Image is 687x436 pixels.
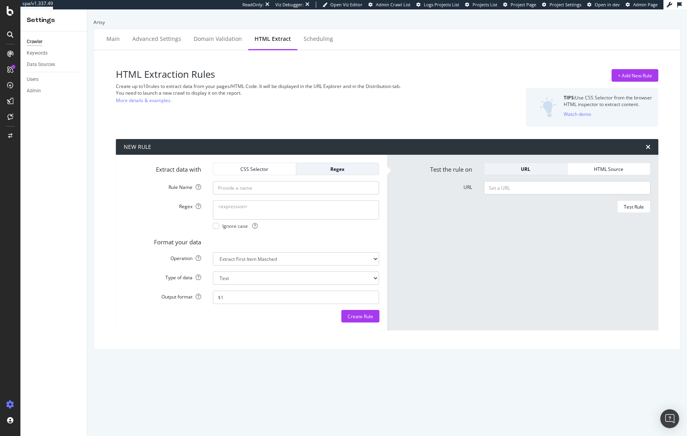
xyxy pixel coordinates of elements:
[389,163,478,174] label: Test the rule on
[255,35,291,43] div: HTML Extract
[27,60,55,69] div: Data Sources
[624,203,644,210] div: Test Rule
[511,2,536,7] span: Project Page
[27,49,81,57] a: Keywords
[27,60,81,69] a: Data Sources
[213,291,379,304] input: $1
[368,2,410,8] a: Admin Crawl List
[93,19,681,26] div: Artsy
[116,83,473,90] div: Create up to 10 rules to extract data from your pages/HTML Code. It will be displayed in the URL ...
[465,2,497,8] a: Projects List
[116,90,473,96] div: You need to launch a new crawl to display it on the report.
[116,69,473,79] h3: HTML Extraction Rules
[612,69,658,82] button: + Add New Rule
[564,111,591,117] div: Watch demo
[242,2,264,8] div: ReadOnly:
[491,166,561,172] div: URL
[118,252,207,262] label: Operation
[626,2,658,8] a: Admin Page
[213,181,379,194] input: Provide a name
[106,35,120,43] div: Main
[222,223,258,229] span: Ignore case
[322,2,363,8] a: Open Viz Editor
[416,2,459,8] a: Logs Projects List
[330,2,363,7] span: Open Viz Editor
[376,2,410,7] span: Admin Crawl List
[542,2,581,8] a: Project Settings
[568,163,650,175] button: HTML Source
[484,163,567,175] button: URL
[341,310,379,322] button: Create Rule
[118,200,207,210] label: Regex
[116,96,172,104] a: More details & examples.
[574,166,644,172] div: HTML Source
[220,166,289,172] div: CSS Selector
[660,409,679,428] div: Open Intercom Messenger
[27,38,81,46] a: Crawler
[389,181,478,191] label: URL
[132,35,181,43] div: Advanced Settings
[540,97,556,117] img: DZQOUYU0WpgAAAAASUVORK5CYII=
[118,235,207,246] label: Format your data
[633,2,658,7] span: Admin Page
[564,108,591,120] button: Watch demo
[484,181,650,194] input: Set a URL
[617,200,650,213] button: Test Rule
[348,313,373,320] div: Create Rule
[27,38,42,46] div: Crawler
[27,75,38,84] div: Users
[275,2,304,8] div: Viz Debugger:
[118,271,207,281] label: Type of data
[424,2,459,7] span: Logs Projects List
[304,35,333,43] div: Scheduling
[124,143,151,151] div: NEW RULE
[118,291,207,300] label: Output format
[503,2,536,8] a: Project Page
[473,2,497,7] span: Projects List
[587,2,620,8] a: Open in dev
[118,163,207,174] label: Extract data with
[595,2,620,7] span: Open in dev
[27,49,48,57] div: Keywords
[296,163,379,175] button: Regex
[302,166,372,172] div: Regex
[564,94,652,101] div: Use CSS Selector from the browser
[194,35,242,43] div: Domain Validation
[550,2,581,7] span: Project Settings
[27,16,81,25] div: Settings
[564,101,652,108] div: HTML inspector to extract content.
[618,72,652,79] div: + Add New Rule
[27,75,81,84] a: Users
[646,144,650,150] div: times
[27,87,81,95] a: Admin
[27,87,41,95] div: Admin
[213,163,296,175] button: CSS Selector
[564,94,575,101] strong: TIPS:
[118,181,207,191] label: Rule Name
